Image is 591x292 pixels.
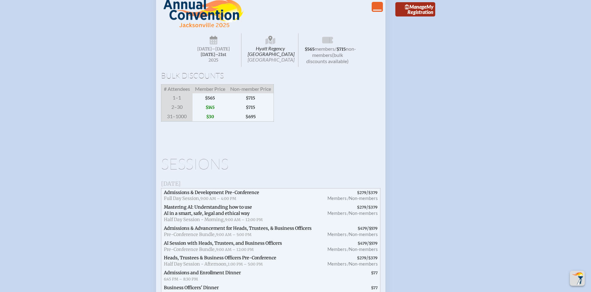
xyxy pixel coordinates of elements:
h1: Bulk Discounts [161,72,380,79]
span: Members / [327,247,349,252]
span: $77 [371,271,378,275]
span: 1:00 PM – 5:00 PM [228,262,263,267]
span: 9:00 AM – 12:00 PM [216,247,254,252]
span: Mastering AI: Understanding how to use AI in a smart, safe, legal and ethical way [164,204,252,216]
span: / [320,203,380,224]
span: $279 [357,205,366,210]
span: [GEOGRAPHIC_DATA] [248,57,294,63]
span: Admissions & Advancement for Heads, Trustees, & Business Officers [164,225,312,231]
span: 2–30 [161,103,193,112]
span: $379 [368,205,378,210]
span: Half Day Session - Afternoon, [164,261,228,267]
span: [DATE] [197,46,212,52]
span: Non-members [349,196,378,201]
span: $715 [228,93,274,103]
span: Members / [327,261,349,267]
button: Scroll Top [570,271,585,286]
span: Admissions and Enrollment Dinner [164,270,241,276]
span: Pre-Conference Bundle, [164,247,216,252]
span: $579 [369,241,378,246]
span: Member Price [193,84,228,93]
span: Full Day Session, [164,196,200,201]
span: 9:00 AM – 5:00 PM [216,232,251,237]
span: / [320,254,380,269]
span: $715 [336,47,346,52]
span: / [320,188,380,203]
span: $145 [193,103,228,112]
span: Manage [405,4,427,10]
span: $479 [358,241,367,246]
span: Heads, Trustees & Business Officers Pre-Conference [164,255,276,261]
span: Non-member Price [228,84,274,93]
span: Business Officers' Dinner [164,285,219,290]
h1: Sessions [161,156,380,171]
span: non-members [312,46,356,58]
span: Half Day Session - Morning, [164,217,225,222]
span: / [320,239,380,254]
span: Non-members [349,261,378,267]
span: / [335,46,336,52]
span: $479 [358,226,367,231]
span: 31–1000 [161,112,193,122]
span: Hyatt Regency [GEOGRAPHIC_DATA] [243,33,298,67]
span: Non-members [349,247,378,252]
span: Members / [327,196,349,201]
span: –[DATE] [212,46,230,52]
span: $279 [357,190,366,195]
span: Admissions & Development Pre-Conference [164,190,259,195]
span: / [320,224,380,239]
a: ManageMy Registration [395,2,435,16]
img: To the top [571,272,584,285]
span: 9:00 AM – 4:00 PM [200,196,236,201]
span: 1–1 [161,93,193,103]
span: 6:45 PM – 8:30 PM [164,277,198,281]
span: Pre-Conference Bundle, [164,232,216,237]
span: Members / [327,232,349,237]
span: Non-members [349,211,378,216]
span: AI Session with Heads, Trustees, and Business Officers [164,240,282,246]
span: 2025 [191,58,236,63]
span: $579 [369,226,378,231]
span: $379 [368,190,378,195]
span: $279 [357,256,366,260]
span: $379 [368,256,378,260]
span: Non-members [349,232,378,237]
span: $565 [193,93,228,103]
span: $77 [371,285,378,290]
span: members [315,46,335,52]
span: $565 [305,47,315,52]
span: 9:00 AM – 12:00 PM [225,217,263,222]
span: # Attendees [161,84,193,93]
span: $30 [193,112,228,122]
span: Members / [327,211,349,216]
span: $715 [228,103,274,112]
span: [DATE] [161,180,181,187]
span: $695 [228,112,274,122]
span: (bulk discounts available) [306,52,349,64]
span: [DATE]–⁠21st [201,52,226,57]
